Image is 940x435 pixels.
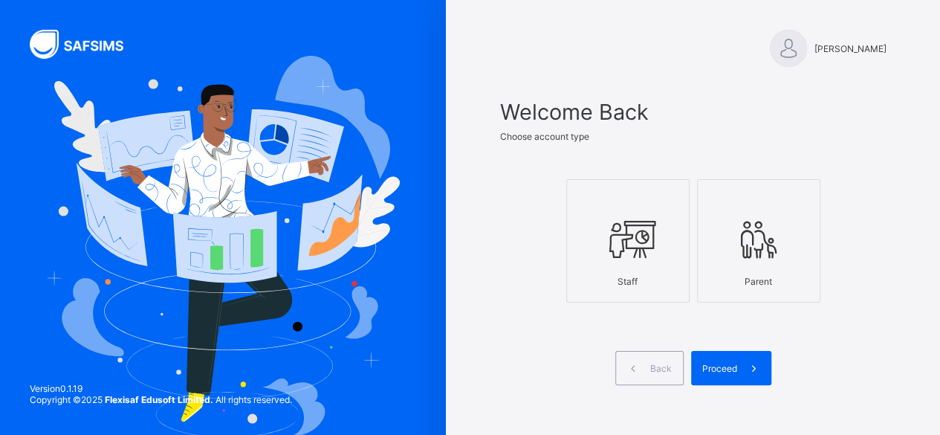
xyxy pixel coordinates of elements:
[574,268,681,294] div: Staff
[30,30,141,59] img: SAFSIMS Logo
[500,99,886,125] span: Welcome Back
[705,268,812,294] div: Parent
[30,383,292,394] span: Version 0.1.19
[30,394,292,405] span: Copyright © 2025 All rights reserved.
[814,43,886,54] span: [PERSON_NAME]
[500,131,589,142] span: Choose account type
[105,394,213,405] strong: Flexisaf Edusoft Limited.
[650,363,672,374] span: Back
[702,363,737,374] span: Proceed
